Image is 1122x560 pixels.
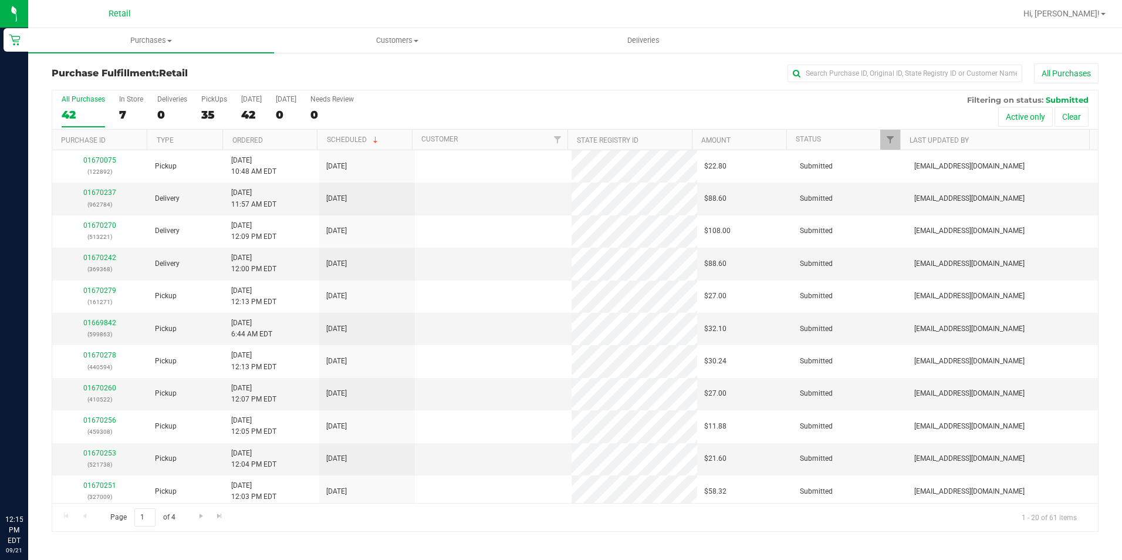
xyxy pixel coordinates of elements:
[326,161,347,172] span: [DATE]
[155,161,177,172] span: Pickup
[201,95,227,103] div: PickUps
[155,453,177,464] span: Pickup
[421,135,458,143] a: Customer
[701,136,731,144] a: Amount
[157,108,187,122] div: 0
[52,68,401,79] h3: Purchase Fulfillment:
[914,225,1025,237] span: [EMAIL_ADDRESS][DOMAIN_NAME]
[704,453,726,464] span: $21.60
[310,108,354,122] div: 0
[83,156,116,164] a: 01670075
[274,28,520,53] a: Customers
[704,356,726,367] span: $30.24
[914,356,1025,367] span: [EMAIL_ADDRESS][DOMAIN_NAME]
[83,254,116,262] a: 01670242
[880,130,900,150] a: Filter
[800,453,833,464] span: Submitted
[155,356,177,367] span: Pickup
[241,95,262,103] div: [DATE]
[704,161,726,172] span: $22.80
[326,291,347,302] span: [DATE]
[5,546,23,555] p: 09/21
[5,514,23,546] p: 12:15 PM EDT
[119,108,143,122] div: 7
[914,258,1025,269] span: [EMAIL_ADDRESS][DOMAIN_NAME]
[275,35,519,46] span: Customers
[521,28,766,53] a: Deliveries
[800,225,833,237] span: Submitted
[704,486,726,497] span: $58.32
[704,225,731,237] span: $108.00
[326,225,347,237] span: [DATE]
[1012,508,1086,526] span: 1 - 20 of 61 items
[231,350,276,372] span: [DATE] 12:13 PM EDT
[28,35,274,46] span: Purchases
[276,108,296,122] div: 0
[1046,95,1089,104] span: Submitted
[231,220,276,242] span: [DATE] 12:09 PM EDT
[276,95,296,103] div: [DATE]
[327,136,380,144] a: Scheduled
[231,480,276,502] span: [DATE] 12:03 PM EDT
[914,323,1025,335] span: [EMAIL_ADDRESS][DOMAIN_NAME]
[231,155,276,177] span: [DATE] 10:48 AM EDT
[967,95,1043,104] span: Filtering on status:
[914,193,1025,204] span: [EMAIL_ADDRESS][DOMAIN_NAME]
[201,108,227,122] div: 35
[100,508,185,527] span: Page of 4
[326,258,347,269] span: [DATE]
[109,9,131,19] span: Retail
[83,481,116,490] a: 01670251
[800,291,833,302] span: Submitted
[326,356,347,367] span: [DATE]
[800,486,833,497] span: Submitted
[62,95,105,103] div: All Purchases
[326,486,347,497] span: [DATE]
[59,491,141,502] p: (327009)
[704,323,726,335] span: $32.10
[231,448,276,470] span: [DATE] 12:04 PM EDT
[231,415,276,437] span: [DATE] 12:05 PM EDT
[155,225,180,237] span: Delivery
[83,188,116,197] a: 01670237
[59,426,141,437] p: (459308)
[914,453,1025,464] span: [EMAIL_ADDRESS][DOMAIN_NAME]
[1034,63,1099,83] button: All Purchases
[157,95,187,103] div: Deliveries
[192,508,209,524] a: Go to the next page
[611,35,675,46] span: Deliveries
[800,193,833,204] span: Submitted
[800,323,833,335] span: Submitted
[59,199,141,210] p: (962784)
[800,356,833,367] span: Submitted
[548,130,567,150] a: Filter
[231,252,276,275] span: [DATE] 12:00 PM EDT
[211,508,228,524] a: Go to the last page
[155,258,180,269] span: Delivery
[704,258,726,269] span: $88.60
[155,193,180,204] span: Delivery
[326,193,347,204] span: [DATE]
[232,136,263,144] a: Ordered
[914,291,1025,302] span: [EMAIL_ADDRESS][DOMAIN_NAME]
[704,388,726,399] span: $27.00
[914,161,1025,172] span: [EMAIL_ADDRESS][DOMAIN_NAME]
[61,136,106,144] a: Purchase ID
[59,394,141,405] p: (410522)
[800,258,833,269] span: Submitted
[134,508,156,527] input: 1
[241,108,262,122] div: 42
[800,421,833,432] span: Submitted
[231,383,276,405] span: [DATE] 12:07 PM EDT
[28,28,274,53] a: Purchases
[800,161,833,172] span: Submitted
[59,166,141,177] p: (122892)
[59,329,141,340] p: (599863)
[1023,9,1100,18] span: Hi, [PERSON_NAME]!
[59,231,141,242] p: (513221)
[83,351,116,359] a: 01670278
[155,291,177,302] span: Pickup
[914,421,1025,432] span: [EMAIL_ADDRESS][DOMAIN_NAME]
[83,449,116,457] a: 01670253
[800,388,833,399] span: Submitted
